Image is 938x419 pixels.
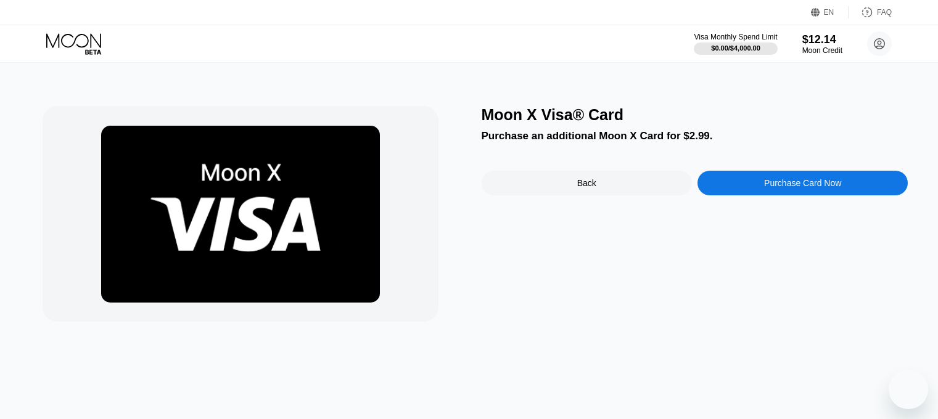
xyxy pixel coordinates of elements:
div: Moon Credit [802,46,842,55]
div: Purchase Card Now [697,171,908,195]
div: EN [811,6,849,18]
div: EN [824,8,834,17]
div: $12.14Moon Credit [802,33,842,55]
div: FAQ [849,6,892,18]
div: FAQ [877,8,892,17]
div: Moon X Visa® Card [482,106,908,124]
div: Purchase Card Now [764,178,841,188]
div: Back [577,178,596,188]
div: Back [482,171,692,195]
div: Visa Monthly Spend Limit$0.00/$4,000.00 [694,33,777,55]
div: Purchase an additional Moon X Card for $2.99. [482,130,908,142]
div: Visa Monthly Spend Limit [694,33,777,41]
iframe: Button to launch messaging window [889,370,928,409]
div: $0.00 / $4,000.00 [711,44,760,52]
div: $12.14 [802,33,842,46]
